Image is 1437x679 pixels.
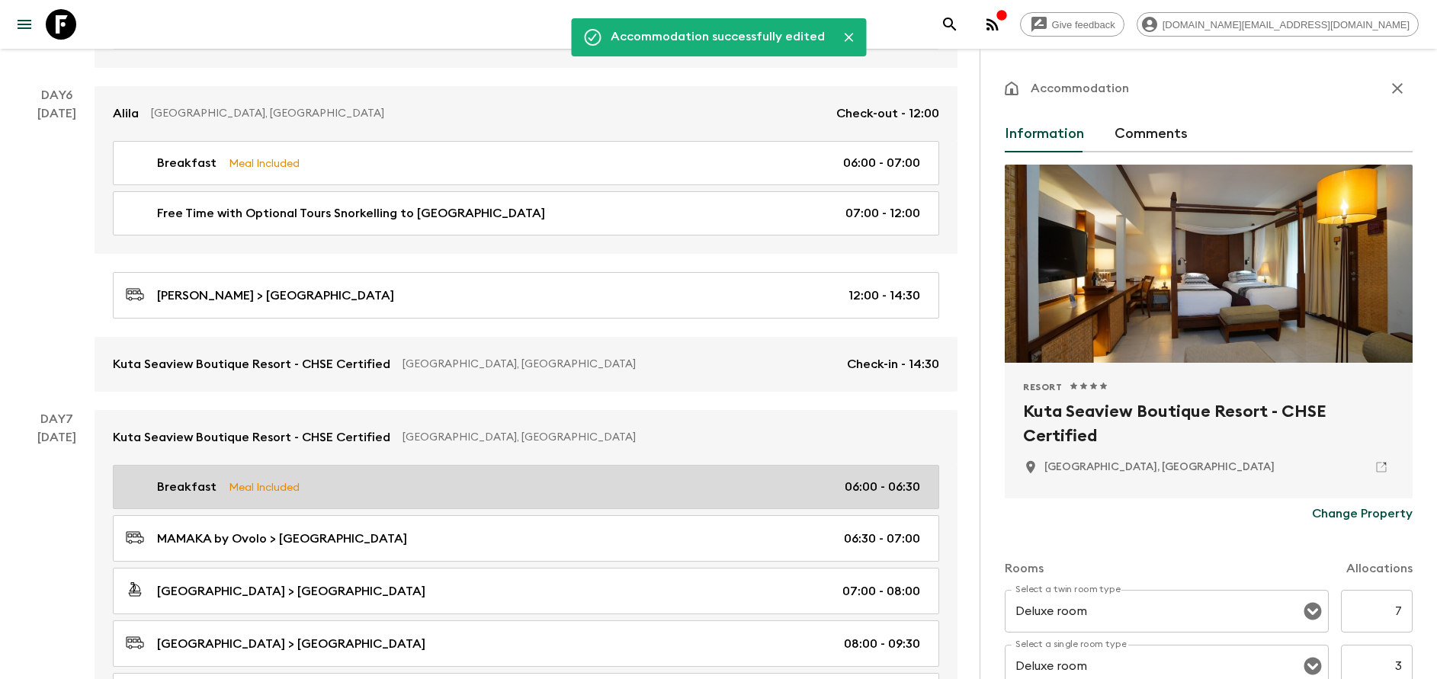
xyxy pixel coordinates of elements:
p: Kuta Seaview Boutique Resort - CHSE Certified [113,428,390,447]
p: [GEOGRAPHIC_DATA], [GEOGRAPHIC_DATA] [403,430,927,445]
div: [DATE] [37,104,76,392]
p: 08:00 - 09:30 [844,635,920,653]
p: Change Property [1312,504,1413,523]
a: [PERSON_NAME] > [GEOGRAPHIC_DATA]12:00 - 14:30 [113,272,939,319]
label: Select a single room type [1015,638,1127,651]
a: BreakfastMeal Included06:00 - 07:00 [113,141,939,185]
p: Bali, Indonesia [1044,460,1275,475]
button: menu [9,9,40,40]
div: Photo of Kuta Seaview Boutique Resort - CHSE Certified [1005,165,1413,363]
p: Accommodation [1031,79,1129,98]
label: Select a twin room type [1015,583,1121,596]
p: Allocations [1346,559,1413,578]
a: Kuta Seaview Boutique Resort - CHSE Certified[GEOGRAPHIC_DATA], [GEOGRAPHIC_DATA]Check-in - 14:30 [95,337,957,392]
button: Change Property [1312,498,1413,529]
a: [GEOGRAPHIC_DATA] > [GEOGRAPHIC_DATA]07:00 - 08:00 [113,568,939,614]
h2: Kuta Seaview Boutique Resort - CHSE Certified [1023,399,1394,448]
div: Accommodation successfully edited [611,23,825,52]
a: MAMAKA by Ovolo > [GEOGRAPHIC_DATA]06:30 - 07:00 [113,515,939,562]
button: Open [1302,601,1323,622]
p: Alila [113,104,139,123]
button: Close [837,26,860,49]
span: Resort [1023,381,1063,393]
p: 06:00 - 06:30 [845,478,920,496]
p: Breakfast [157,478,217,496]
div: [DOMAIN_NAME][EMAIL_ADDRESS][DOMAIN_NAME] [1137,12,1419,37]
p: Rooms [1005,559,1044,578]
a: Give feedback [1020,12,1124,37]
p: Check-out - 12:00 [836,104,939,123]
p: [GEOGRAPHIC_DATA] > [GEOGRAPHIC_DATA] [157,582,425,601]
span: Give feedback [1044,19,1124,30]
p: Meal Included [229,155,300,171]
button: Open [1302,655,1323,677]
p: Breakfast [157,154,217,172]
a: [GEOGRAPHIC_DATA] > [GEOGRAPHIC_DATA]08:00 - 09:30 [113,620,939,667]
p: 07:00 - 12:00 [845,204,920,223]
a: Free Time with Optional Tours Snorkelling to [GEOGRAPHIC_DATA]07:00 - 12:00 [113,191,939,235]
p: 07:00 - 08:00 [842,582,920,601]
button: Information [1005,116,1084,152]
p: [GEOGRAPHIC_DATA], [GEOGRAPHIC_DATA] [403,357,835,372]
button: search adventures [935,9,965,40]
p: 06:00 - 07:00 [843,154,920,172]
a: BreakfastMeal Included06:00 - 06:30 [113,465,939,509]
p: 06:30 - 07:00 [844,530,920,548]
p: Free Time with Optional Tours Snorkelling to [GEOGRAPHIC_DATA] [157,204,545,223]
p: Day 7 [18,410,95,428]
span: [DOMAIN_NAME][EMAIL_ADDRESS][DOMAIN_NAME] [1154,19,1418,30]
p: Meal Included [229,479,300,495]
p: Kuta Seaview Boutique Resort - CHSE Certified [113,355,390,373]
p: 12:00 - 14:30 [848,287,920,305]
p: Check-in - 14:30 [847,355,939,373]
p: [PERSON_NAME] > [GEOGRAPHIC_DATA] [157,287,394,305]
p: Day 6 [18,86,95,104]
a: Kuta Seaview Boutique Resort - CHSE Certified[GEOGRAPHIC_DATA], [GEOGRAPHIC_DATA] [95,410,957,465]
p: [GEOGRAPHIC_DATA], [GEOGRAPHIC_DATA] [151,106,824,121]
button: Comments [1115,116,1188,152]
a: Alila[GEOGRAPHIC_DATA], [GEOGRAPHIC_DATA]Check-out - 12:00 [95,86,957,141]
p: [GEOGRAPHIC_DATA] > [GEOGRAPHIC_DATA] [157,635,425,653]
p: MAMAKA by Ovolo > [GEOGRAPHIC_DATA] [157,530,407,548]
